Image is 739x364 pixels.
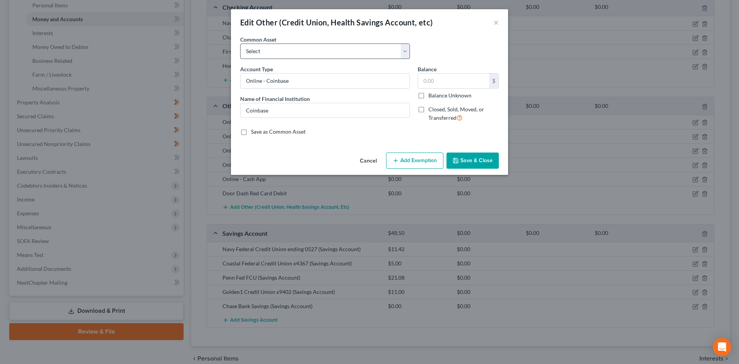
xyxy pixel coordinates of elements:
[241,74,410,88] input: Credit Union, HSA, etc
[418,65,436,73] label: Balance
[251,128,306,136] label: Save as Common Asset
[418,74,489,88] input: 0.00
[428,92,471,99] label: Balance Unknown
[713,338,731,356] div: Open Intercom Messenger
[354,153,383,169] button: Cancel
[446,153,499,169] button: Save & Close
[428,106,484,121] span: Closed, Sold, Moved, or Transferred
[240,96,310,102] span: Name of Financial Institution
[240,17,433,28] div: Edit Other (Credit Union, Health Savings Account, etc)
[240,65,273,73] label: Account Type
[489,74,498,88] div: $
[240,35,276,44] label: Common Asset
[241,103,410,118] input: Enter name...
[386,153,443,169] button: Add Exemption
[493,18,499,27] button: ×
